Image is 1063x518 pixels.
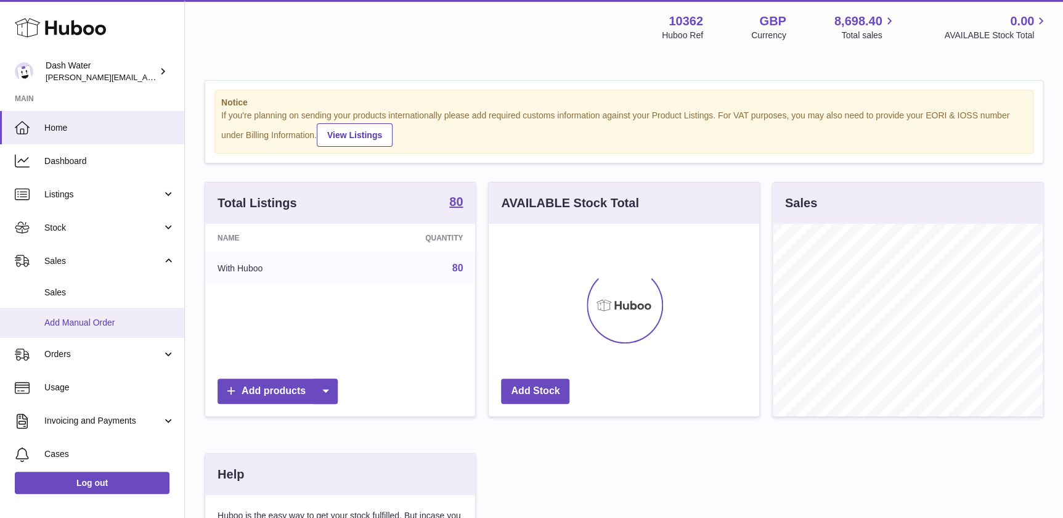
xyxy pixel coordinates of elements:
[834,13,882,30] span: 8,698.40
[218,466,244,483] h3: Help
[1010,13,1034,30] span: 0.00
[218,195,297,212] h3: Total Listings
[221,97,1027,109] strong: Notice
[218,379,338,404] a: Add products
[452,263,463,273] a: 80
[669,13,703,30] strong: 10362
[944,13,1048,41] a: 0.00 AVAILABLE Stock Total
[348,224,475,252] th: Quantity
[44,382,175,393] span: Usage
[44,448,175,460] span: Cases
[44,189,162,200] span: Listings
[44,415,162,427] span: Invoicing and Payments
[44,155,175,167] span: Dashboard
[751,30,786,41] div: Currency
[317,123,393,147] a: View Listings
[15,62,33,81] img: james@dash-water.com
[44,287,175,298] span: Sales
[15,472,169,494] a: Log out
[221,110,1027,147] div: If you're planning on sending your products internationally please add required customs informati...
[841,30,896,41] span: Total sales
[501,379,569,404] a: Add Stock
[501,195,638,212] h3: AVAILABLE Stock Total
[205,252,348,284] td: With Huboo
[205,224,348,252] th: Name
[44,317,175,329] span: Add Manual Order
[785,195,817,212] h3: Sales
[759,13,786,30] strong: GBP
[944,30,1048,41] span: AVAILABLE Stock Total
[449,195,463,210] a: 80
[46,72,247,82] span: [PERSON_NAME][EMAIL_ADDRESS][DOMAIN_NAME]
[44,222,162,234] span: Stock
[662,30,703,41] div: Huboo Ref
[44,255,162,267] span: Sales
[834,13,897,41] a: 8,698.40 Total sales
[46,60,157,83] div: Dash Water
[44,122,175,134] span: Home
[44,348,162,360] span: Orders
[449,195,463,208] strong: 80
